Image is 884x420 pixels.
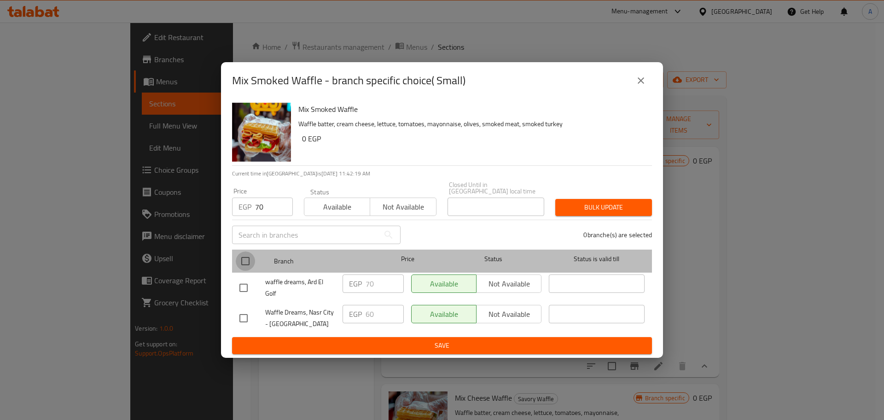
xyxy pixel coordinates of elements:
span: Status [446,253,541,265]
button: Bulk update [555,199,652,216]
span: Waffle Dreams, Nasr City - [GEOGRAPHIC_DATA] [265,307,335,330]
p: EGP [349,309,362,320]
h6: 0 EGP [302,132,645,145]
span: Bulk update [563,202,645,213]
span: Available [308,200,366,214]
button: Save [232,337,652,354]
p: Waffle batter, cream cheese, lettuce, tomatoes, mayonnaise, olives, smoked meat, smoked turkey [298,118,645,130]
p: 0 branche(s) are selected [583,230,652,239]
span: Status is valid till [549,253,645,265]
input: Please enter price [255,198,293,216]
h2: Mix Smoked Waffle - branch specific choice( Small) [232,73,465,88]
button: Available [304,198,370,216]
span: Not available [374,200,432,214]
p: EGP [238,201,251,212]
img: Mix Smoked Waffle [232,103,291,162]
span: waffle dreams, Ard El Golf [265,276,335,299]
p: Current time in [GEOGRAPHIC_DATA] is [DATE] 11:42:19 AM [232,169,652,178]
h6: Mix Smoked Waffle [298,103,645,116]
input: Search in branches [232,226,379,244]
span: Save [239,340,645,351]
button: Not available [370,198,436,216]
span: Price [377,253,438,265]
p: EGP [349,278,362,289]
button: close [630,70,652,92]
input: Please enter price [366,274,404,293]
span: Branch [274,256,370,267]
input: Please enter price [366,305,404,323]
